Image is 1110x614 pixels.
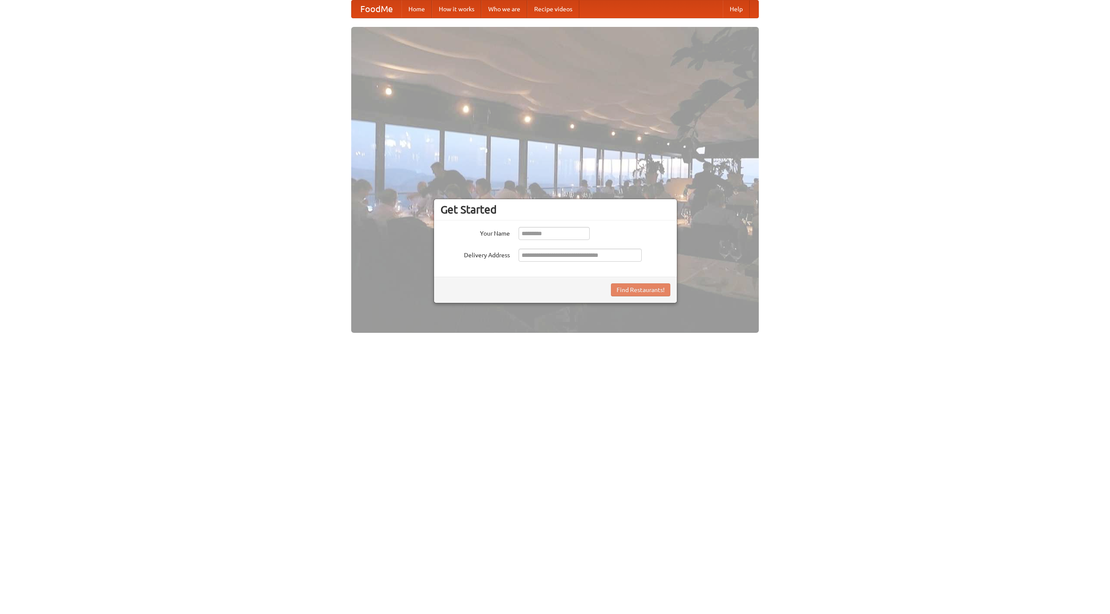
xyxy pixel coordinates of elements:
a: Help [723,0,750,18]
button: Find Restaurants! [611,283,670,296]
a: Recipe videos [527,0,579,18]
label: Your Name [441,227,510,238]
a: Who we are [481,0,527,18]
a: How it works [432,0,481,18]
h3: Get Started [441,203,670,216]
label: Delivery Address [441,249,510,259]
a: FoodMe [352,0,402,18]
a: Home [402,0,432,18]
